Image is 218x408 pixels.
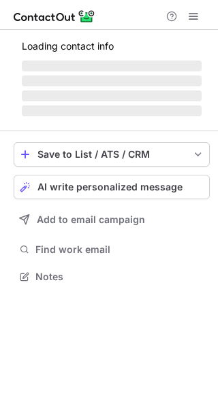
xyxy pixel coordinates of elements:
button: AI write personalized message [14,175,210,199]
span: ‌ [22,61,202,71]
span: ‌ [22,90,202,101]
span: ‌ [22,75,202,86]
button: Notes [14,267,210,286]
div: Save to List / ATS / CRM [37,149,186,160]
button: Find work email [14,240,210,259]
p: Loading contact info [22,41,202,52]
span: ‌ [22,105,202,116]
span: Add to email campaign [37,214,145,225]
button: Add to email campaign [14,207,210,232]
span: Find work email [35,243,204,256]
span: Notes [35,271,204,283]
img: ContactOut v5.3.10 [14,8,95,24]
span: AI write personalized message [37,182,183,192]
button: save-profile-one-click [14,142,210,167]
